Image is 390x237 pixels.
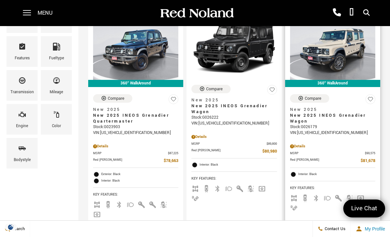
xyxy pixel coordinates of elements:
span: Live Chat [348,204,381,213]
span: New 2025 INEOS Grenadier Quartermaster [93,112,173,124]
span: Bluetooth [312,195,320,200]
div: EngineEngine [7,104,38,135]
span: Navigation Sys [357,195,365,200]
span: Transmission [18,75,26,89]
span: Interior: Black [101,178,178,184]
span: $90,575 [365,151,375,156]
span: Keyless Entry [149,201,156,206]
span: $80,980 [262,148,277,155]
span: Bluetooth [214,185,221,190]
div: Stock : G023903 [93,124,178,130]
span: Red [PERSON_NAME] [290,157,361,164]
a: New 2025New 2025 INEOS Grenadier Wagon [290,107,375,124]
button: Compare Vehicle [290,94,329,103]
span: Exterior: Black [101,171,178,178]
button: Save Vehicle [267,85,277,97]
span: MSRP [191,141,266,146]
div: Pricing Details - New 2025 INEOS Grenadier Wagon With Navigation & 4WD [290,143,375,149]
a: Red [PERSON_NAME] $80,980 [191,148,277,155]
div: Pricing Details - New 2025 INEOS Grenadier Wagon With Navigation & 4WD [191,134,277,140]
span: Lane Warning [346,195,353,200]
span: Navigation Sys [258,185,266,190]
img: 2025 INEOS Grenadier Wagon [290,16,375,80]
button: Save Vehicle [366,94,375,107]
img: Opt-Out Icon [3,224,18,230]
section: Click to Open Cookie Consent Modal [3,224,18,230]
span: $78,663 [164,157,178,164]
div: TransmissionTransmission [7,70,38,101]
span: Color [53,109,60,123]
a: Red [PERSON_NAME] $81,678 [290,157,375,164]
span: $89,800 [267,141,277,146]
span: Red [PERSON_NAME] [93,157,164,164]
span: New 2025 INEOS Grenadier Wagon [191,103,272,115]
span: Fog Lights [126,201,134,206]
span: New 2025 [93,107,173,112]
span: Mileage [53,75,60,89]
span: Fog Lights [225,185,233,190]
div: Pricing Details - New 2025 INEOS Grenadier Quartermaster With Navigation & 4WD [93,143,178,149]
span: MSRP [93,151,168,156]
span: AWD [93,201,101,206]
div: Stock : G026222 [191,115,277,121]
span: New 2025 [290,107,370,112]
span: Features [18,41,26,55]
div: VIN: [US_VEHICLE_IDENTIFICATION_NUMBER] [93,130,178,136]
span: Fog Lights [323,195,331,200]
div: FueltypeFueltype [41,36,72,67]
div: Color [52,123,61,130]
span: Keyless Entry [236,185,244,190]
button: Compare Vehicle [93,94,132,103]
div: Fueltype [49,55,64,62]
a: MSRP $90,575 [290,151,375,156]
button: Save Vehicle [169,94,178,107]
div: 360° WalkAround [88,80,183,87]
a: Red [PERSON_NAME] $78,663 [93,157,178,164]
button: Open user profile menu [351,221,390,237]
span: Parking Assist [191,195,199,200]
span: Navigation Sys [93,211,101,216]
span: Parking Assist [290,205,298,210]
span: Lane Warning [160,201,168,206]
span: Keyless Entry [334,195,342,200]
span: Interior Accents [138,201,145,206]
span: New 2025 [191,97,272,103]
div: Compare [206,86,223,92]
a: MSRP $87,225 [93,151,178,156]
div: Stock : G026179 [290,124,375,130]
span: Interior: Black [200,162,277,168]
span: Red [PERSON_NAME] [191,148,262,155]
span: Contact Us [323,226,346,232]
div: MileageMileage [41,70,72,101]
div: Engine [16,123,28,130]
div: VIN: [US_VEHICLE_IDENTIFICATION_NUMBER] [290,130,375,136]
div: Compare [305,96,321,101]
a: New 2025New 2025 INEOS Grenadier Quartermaster [93,107,178,124]
div: Mileage [50,89,63,96]
div: Compare [108,96,124,101]
a: Live Chat [343,200,385,217]
img: 2025 INEOS Grenadier Wagon [191,16,277,80]
div: VIN: [US_VEHICLE_IDENTIFICATION_NUMBER] [191,121,277,126]
span: Backup Camera [104,201,112,206]
div: 360° WalkAround [285,80,380,87]
span: $87,225 [168,151,178,156]
div: FeaturesFeatures [7,36,38,67]
span: Key Features : [191,175,277,182]
img: Red Noland Auto Group [159,7,234,19]
a: New 2025New 2025 INEOS Grenadier Wagon [191,97,277,115]
span: Bluetooth [115,201,123,206]
div: Features [15,55,30,62]
span: MSRP [290,151,365,156]
div: ColorColor [41,104,72,135]
span: Key Features : [93,191,178,198]
div: BodystyleBodystyle [7,138,38,169]
span: AWD [290,195,298,200]
span: Key Features : [290,185,375,192]
span: AWD [191,185,199,190]
span: Backup Camera [203,185,210,190]
a: MSRP $89,800 [191,141,277,146]
span: Interior: Black [298,171,375,178]
span: Engine [18,109,26,123]
span: My Profile [362,226,385,231]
